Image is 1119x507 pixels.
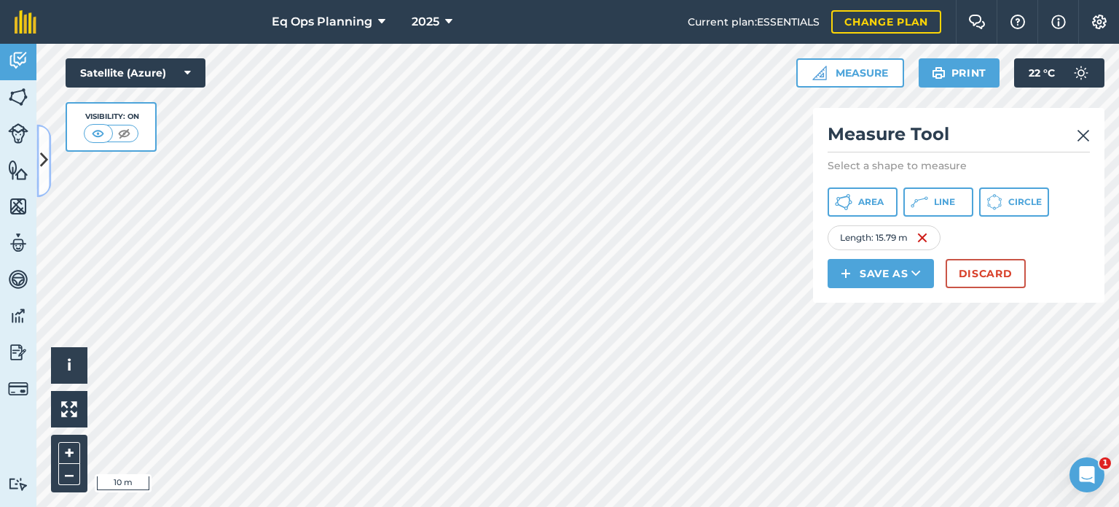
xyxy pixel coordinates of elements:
[61,401,77,417] img: Four arrows, one pointing top left, one top right, one bottom right and the last bottom left
[828,158,1090,173] p: Select a shape to measure
[8,159,28,181] img: svg+xml;base64,PHN2ZyB4bWxucz0iaHR0cDovL3d3dy53My5vcmcvMjAwMC9zdmciIHdpZHRoPSI1NiIgaGVpZ2h0PSI2MC...
[1067,58,1096,88] img: svg+xml;base64,PD94bWwgdmVyc2lvbj0iMS4wIiBlbmNvZGluZz0idXRmLTgiPz4KPCEtLSBHZW5lcmF0b3I6IEFkb2JlIE...
[89,126,107,141] img: svg+xml;base64,PHN2ZyB4bWxucz0iaHR0cDovL3d3dy53My5vcmcvMjAwMC9zdmciIHdpZHRoPSI1MCIgaGVpZ2h0PSI0MC...
[8,477,28,491] img: svg+xml;base64,PD94bWwgdmVyc2lvbj0iMS4wIiBlbmNvZGluZz0idXRmLTgiPz4KPCEtLSBHZW5lcmF0b3I6IEFkb2JlIE...
[8,268,28,290] img: svg+xml;base64,PD94bWwgdmVyc2lvbj0iMS4wIiBlbmNvZGluZz0idXRmLTgiPz4KPCEtLSBHZW5lcmF0b3I6IEFkb2JlIE...
[1008,196,1042,208] span: Circle
[66,58,205,88] button: Satellite (Azure)
[1091,15,1108,29] img: A cog icon
[8,123,28,144] img: svg+xml;base64,PD94bWwgdmVyc2lvbj0iMS4wIiBlbmNvZGluZz0idXRmLTgiPz4KPCEtLSBHZW5lcmF0b3I6IEFkb2JlIE...
[841,265,851,282] img: svg+xml;base64,PHN2ZyB4bWxucz0iaHR0cDovL3d3dy53My5vcmcvMjAwMC9zdmciIHdpZHRoPSIxNCIgaGVpZ2h0PSIyNC...
[15,10,36,34] img: fieldmargin Logo
[968,15,986,29] img: Two speech bubbles overlapping with the left bubble in the forefront
[272,13,372,31] span: Eq Ops Planning
[831,10,941,34] a: Change plan
[828,225,941,250] div: Length : 15.79 m
[919,58,1000,88] button: Print
[8,305,28,327] img: svg+xml;base64,PD94bWwgdmVyc2lvbj0iMS4wIiBlbmNvZGluZz0idXRmLTgiPz4KPCEtLSBHZW5lcmF0b3I6IEFkb2JlIE...
[58,442,80,464] button: +
[1069,457,1104,492] iframe: Intercom live chat
[84,111,139,123] div: Visibility: On
[67,356,71,374] span: i
[979,187,1049,217] button: Circle
[58,464,80,485] button: –
[916,229,928,247] img: svg+xml;base64,PHN2ZyB4bWxucz0iaHR0cDovL3d3dy53My5vcmcvMjAwMC9zdmciIHdpZHRoPSIxNiIgaGVpZ2h0PSIyNC...
[828,187,898,217] button: Area
[858,196,884,208] span: Area
[828,259,934,288] button: Save as
[115,126,133,141] img: svg+xml;base64,PHN2ZyB4bWxucz0iaHR0cDovL3d3dy53My5vcmcvMjAwMC9zdmciIHdpZHRoPSI1MCIgaGVpZ2h0PSI0MC...
[932,64,946,82] img: svg+xml;base64,PHN2ZyB4bWxucz0iaHR0cDovL3d3dy53My5vcmcvMjAwMC9zdmciIHdpZHRoPSIxOSIgaGVpZ2h0PSIyNC...
[8,50,28,71] img: svg+xml;base64,PD94bWwgdmVyc2lvbj0iMS4wIiBlbmNvZGluZz0idXRmLTgiPz4KPCEtLSBHZW5lcmF0b3I6IEFkb2JlIE...
[946,259,1026,288] button: Discard
[1009,15,1026,29] img: A question mark icon
[51,347,87,384] button: i
[1029,58,1055,88] span: 22 ° C
[1099,457,1111,469] span: 1
[812,66,827,80] img: Ruler icon
[688,14,820,30] span: Current plan : ESSENTIALS
[934,196,955,208] span: Line
[8,379,28,399] img: svg+xml;base64,PD94bWwgdmVyc2lvbj0iMS4wIiBlbmNvZGluZz0idXRmLTgiPz4KPCEtLSBHZW5lcmF0b3I6IEFkb2JlIE...
[796,58,904,88] button: Measure
[828,123,1090,152] h2: Measure Tool
[1014,58,1104,88] button: 22 °C
[8,341,28,363] img: svg+xml;base64,PD94bWwgdmVyc2lvbj0iMS4wIiBlbmNvZGluZz0idXRmLTgiPz4KPCEtLSBHZW5lcmF0b3I6IEFkb2JlIE...
[1051,13,1066,31] img: svg+xml;base64,PHN2ZyB4bWxucz0iaHR0cDovL3d3dy53My5vcmcvMjAwMC9zdmciIHdpZHRoPSIxNyIgaGVpZ2h0PSIxNy...
[903,187,973,217] button: Line
[8,232,28,254] img: svg+xml;base64,PD94bWwgdmVyc2lvbj0iMS4wIiBlbmNvZGluZz0idXRmLTgiPz4KPCEtLSBHZW5lcmF0b3I6IEFkb2JlIE...
[1077,127,1090,144] img: svg+xml;base64,PHN2ZyB4bWxucz0iaHR0cDovL3d3dy53My5vcmcvMjAwMC9zdmciIHdpZHRoPSIyMiIgaGVpZ2h0PSIzMC...
[8,196,28,217] img: svg+xml;base64,PHN2ZyB4bWxucz0iaHR0cDovL3d3dy53My5vcmcvMjAwMC9zdmciIHdpZHRoPSI1NiIgaGVpZ2h0PSI2MC...
[8,86,28,108] img: svg+xml;base64,PHN2ZyB4bWxucz0iaHR0cDovL3d3dy53My5vcmcvMjAwMC9zdmciIHdpZHRoPSI1NiIgaGVpZ2h0PSI2MC...
[412,13,439,31] span: 2025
